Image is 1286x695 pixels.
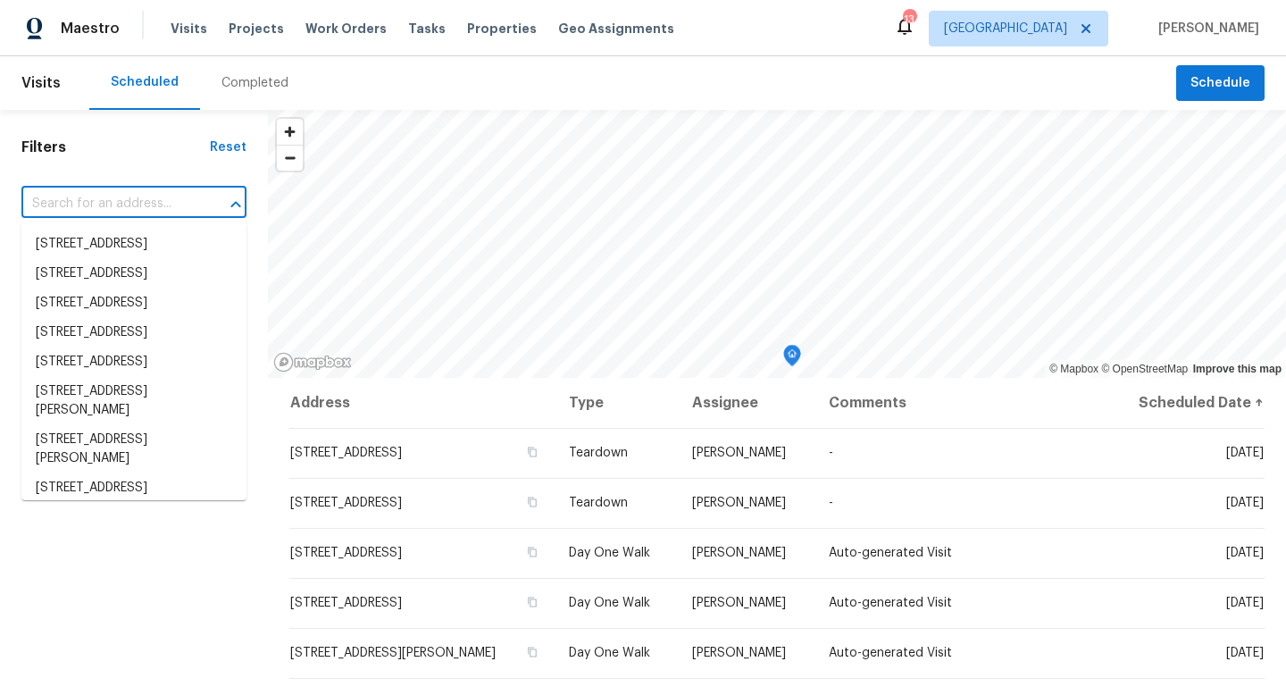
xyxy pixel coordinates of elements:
button: Schedule [1176,65,1265,102]
th: Scheduled Date ↑ [1107,378,1265,428]
span: [STREET_ADDRESS] [290,447,402,459]
span: Auto-generated Visit [829,547,952,559]
span: [STREET_ADDRESS] [290,547,402,559]
a: Improve this map [1193,363,1282,375]
div: Completed [221,74,288,92]
span: Schedule [1190,72,1250,95]
span: Tasks [408,22,446,35]
span: [DATE] [1226,497,1264,509]
a: Mapbox [1049,363,1098,375]
th: Type [555,378,678,428]
span: [STREET_ADDRESS] [290,597,402,609]
th: Assignee [678,378,815,428]
span: Day One Walk [569,547,650,559]
button: Copy Address [524,444,540,460]
span: - [829,447,833,459]
div: Reset [210,138,246,156]
span: [GEOGRAPHIC_DATA] [944,20,1067,38]
li: [STREET_ADDRESS] [21,347,246,377]
span: [PERSON_NAME] [692,447,786,459]
button: Close [223,192,248,217]
div: Scheduled [111,73,179,91]
span: Properties [467,20,537,38]
button: Copy Address [524,544,540,560]
span: - [829,497,833,509]
input: Search for an address... [21,190,196,218]
button: Copy Address [524,644,540,660]
li: [STREET_ADDRESS][PERSON_NAME] [21,473,246,522]
span: Auto-generated Visit [829,597,952,609]
button: Copy Address [524,494,540,510]
li: [STREET_ADDRESS] [21,289,246,318]
button: Zoom out [277,145,303,171]
span: [DATE] [1226,597,1264,609]
span: [STREET_ADDRESS][PERSON_NAME] [290,647,496,659]
button: Zoom in [277,119,303,145]
span: Projects [229,20,284,38]
span: Zoom out [277,146,303,171]
span: Maestro [61,20,120,38]
span: Teardown [569,447,628,459]
span: [DATE] [1226,547,1264,559]
span: [PERSON_NAME] [692,597,786,609]
span: [DATE] [1226,447,1264,459]
span: Work Orders [305,20,387,38]
a: Mapbox homepage [273,352,352,373]
li: [STREET_ADDRESS] [21,230,246,259]
th: Address [289,378,555,428]
span: [DATE] [1226,647,1264,659]
span: Day One Walk [569,597,650,609]
li: [STREET_ADDRESS][PERSON_NAME] [21,425,246,473]
span: Teardown [569,497,628,509]
span: Geo Assignments [558,20,674,38]
span: [PERSON_NAME] [692,547,786,559]
canvas: Map [268,110,1286,378]
li: [STREET_ADDRESS] [21,318,246,347]
div: 13 [903,11,915,29]
span: [STREET_ADDRESS] [290,497,402,509]
span: Auto-generated Visit [829,647,952,659]
th: Comments [814,378,1107,428]
div: Map marker [783,345,801,373]
span: [PERSON_NAME] [1151,20,1259,38]
button: Copy Address [524,594,540,610]
span: [PERSON_NAME] [692,647,786,659]
span: Visits [21,63,61,103]
span: Visits [171,20,207,38]
span: [PERSON_NAME] [692,497,786,509]
li: [STREET_ADDRESS] [21,259,246,289]
a: OpenStreetMap [1101,363,1188,375]
li: [STREET_ADDRESS][PERSON_NAME] [21,377,246,425]
span: Day One Walk [569,647,650,659]
h1: Filters [21,138,210,156]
